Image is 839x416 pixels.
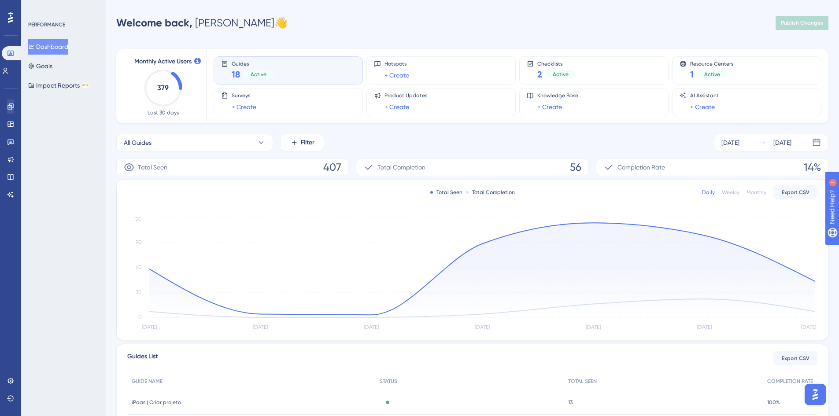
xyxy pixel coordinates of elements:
button: All Guides [116,134,273,151]
span: Knowledge Base [537,92,578,99]
div: Weekly [722,189,739,196]
span: AI Assistant [690,92,719,99]
span: Total Completion [377,162,425,173]
div: 1 [61,4,64,11]
span: Surveys [232,92,256,99]
a: + Create [537,102,562,112]
span: GUIDE NAME [132,378,163,385]
span: Guides [232,60,274,66]
tspan: [DATE] [586,324,601,330]
span: 407 [323,160,341,174]
tspan: 60 [136,264,142,270]
button: Dashboard [28,39,68,55]
span: COMPLETION RATE [767,378,813,385]
tspan: [DATE] [697,324,712,330]
span: Completion Rate [617,162,665,173]
tspan: 90 [136,239,142,245]
iframe: UserGuiding AI Assistant Launcher [802,381,828,408]
tspan: [DATE] [475,324,490,330]
a: + Create [232,102,256,112]
span: 14% [804,160,821,174]
div: Daily [702,189,715,196]
span: Filter [301,137,314,148]
tspan: 120 [134,216,142,222]
span: Export CSV [782,355,809,362]
tspan: 30 [136,289,142,295]
div: [PERSON_NAME] 👋 [116,16,288,30]
button: Impact ReportsBETA [28,77,89,93]
div: Total Seen [430,189,462,196]
span: Product Updates [384,92,427,99]
span: Publish Changes [781,19,823,26]
div: [DATE] [721,137,739,148]
span: 100% [767,399,780,406]
span: STATUS [380,378,397,385]
span: Guides List [127,351,158,365]
tspan: [DATE] [801,324,816,330]
tspan: [DATE] [142,324,157,330]
span: 18 [232,68,240,81]
tspan: 0 [138,314,142,320]
div: Total Completion [466,189,515,196]
span: Monthly Active Users [134,56,192,67]
span: 56 [570,160,581,174]
span: Active [704,71,720,78]
span: Hotspots [384,60,409,67]
div: PERFORMANCE [28,21,65,28]
span: 1 [690,68,694,81]
div: BETA [81,83,89,88]
span: 2 [537,68,542,81]
button: Filter [280,134,324,151]
span: All Guides [124,137,152,148]
button: Publish Changes [776,16,828,30]
span: TOTAL SEEN [568,378,597,385]
span: Resource Centers [690,60,733,66]
span: Checklists [537,60,576,66]
div: Monthly [747,189,766,196]
tspan: [DATE] [364,324,379,330]
span: Export CSV [782,189,809,196]
span: Active [251,71,266,78]
span: Active [553,71,569,78]
span: Last 30 days [148,109,179,116]
text: 379 [157,84,169,92]
a: + Create [384,102,409,112]
span: Welcome back, [116,16,192,29]
button: Goals [28,58,52,74]
button: Export CSV [773,351,817,365]
a: + Create [384,70,409,81]
span: Need Help? [21,2,55,13]
button: Export CSV [773,185,817,199]
span: 13 [568,399,573,406]
span: Total Seen [138,162,167,173]
div: [DATE] [773,137,791,148]
span: iPaas | Criar projeto [132,399,181,406]
tspan: [DATE] [253,324,268,330]
a: + Create [690,102,715,112]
